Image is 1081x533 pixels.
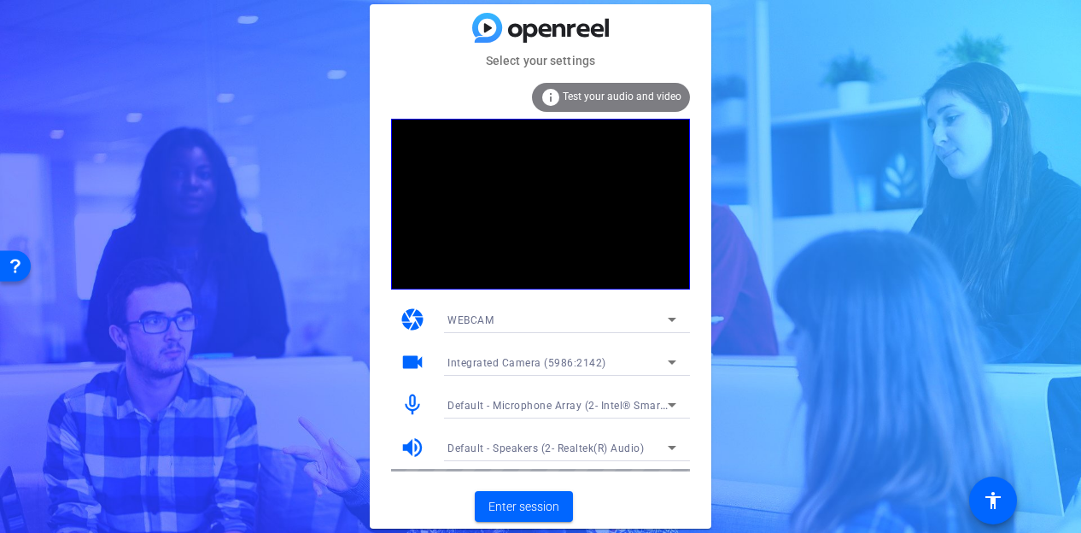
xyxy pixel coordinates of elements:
span: Test your audio and video [563,91,681,102]
img: blue-gradient.svg [472,13,609,43]
span: Default - Microphone Array (2- Intel® Smart Sound Technology for Digital Microphones) [447,398,884,412]
button: Enter session [475,491,573,522]
mat-icon: mic_none [400,392,425,418]
mat-icon: info [540,87,561,108]
mat-icon: camera [400,307,425,332]
mat-icon: accessibility [983,490,1003,511]
mat-icon: volume_up [400,435,425,460]
mat-icon: videocam [400,349,425,375]
span: Enter session [488,498,559,516]
span: Integrated Camera (5986:2142) [447,357,606,369]
span: Default - Speakers (2- Realtek(R) Audio) [447,442,644,454]
span: WEBCAM [447,314,494,326]
mat-card-subtitle: Select your settings [370,51,711,70]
